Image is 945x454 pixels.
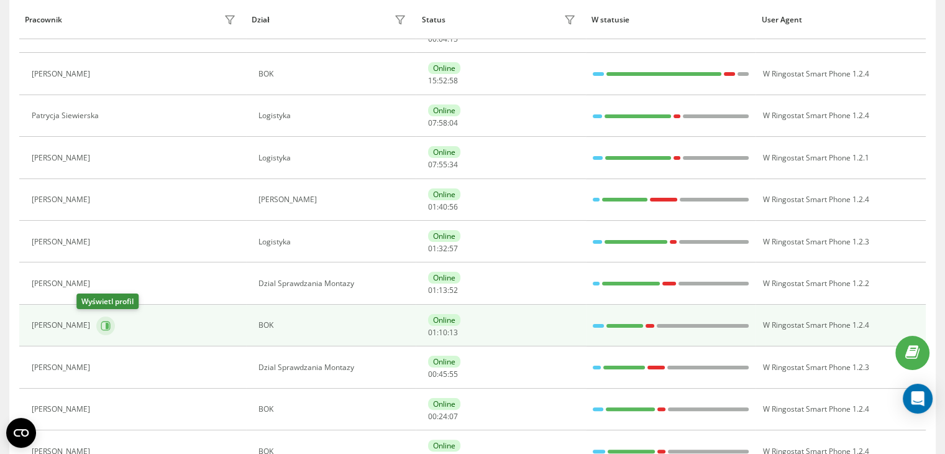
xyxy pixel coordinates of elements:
div: Patrycja Siewierska [32,111,102,120]
span: 10 [439,327,447,338]
div: Online [428,230,460,242]
div: BOK [258,70,409,78]
div: [PERSON_NAME] [32,363,93,372]
div: : : [428,76,458,85]
div: : : [428,203,458,211]
span: 32 [439,243,447,254]
div: Online [428,356,460,368]
span: 58 [449,75,458,86]
span: 01 [428,243,437,254]
div: Logistyka [258,238,409,246]
span: 52 [439,75,447,86]
span: 01 [428,327,437,338]
span: 52 [449,285,458,295]
div: Online [428,440,460,452]
div: BOK [258,405,409,414]
span: 24 [439,411,447,422]
div: : : [428,119,458,127]
span: W Ringostat Smart Phone 1.2.4 [762,110,869,121]
div: : : [428,160,458,169]
div: Pracownik [25,16,62,24]
span: W Ringostat Smart Phone 1.2.4 [762,404,869,414]
span: W Ringostat Smart Phone 1.2.2 [762,278,869,289]
span: 04 [449,118,458,128]
span: 56 [449,202,458,212]
span: 58 [439,118,447,128]
div: Logistyka [258,111,409,120]
div: Dział [252,16,269,24]
div: Status [422,16,445,24]
span: W Ringostat Smart Phone 1.2.1 [762,152,869,163]
span: 45 [439,369,447,379]
div: Online [428,146,460,158]
div: [PERSON_NAME] [32,70,93,78]
span: 01 [428,285,437,295]
div: User Agent [762,16,920,24]
span: 15 [428,75,437,86]
div: : : [428,328,458,337]
div: [PERSON_NAME] [32,321,93,330]
div: [PERSON_NAME] [32,238,93,246]
div: Online [428,62,460,74]
div: Online [428,188,460,200]
div: Wyświetl profil [76,294,139,309]
div: [PERSON_NAME] [32,154,93,162]
div: [PERSON_NAME] [32,405,93,414]
div: Dzial Sprawdzania Montazy [258,363,409,372]
span: 57 [449,243,458,254]
span: 07 [428,159,437,170]
div: W statusie [591,16,750,24]
span: W Ringostat Smart Phone 1.2.4 [762,68,869,79]
span: 00 [428,411,437,422]
div: Open Intercom Messenger [903,384,933,414]
div: [PERSON_NAME] [258,195,409,204]
span: 07 [449,411,458,422]
div: : : [428,35,458,44]
span: W Ringostat Smart Phone 1.2.3 [762,236,869,247]
div: : : [428,286,458,295]
div: Online [428,272,460,284]
span: 00 [428,369,437,379]
div: [PERSON_NAME] [32,195,93,204]
div: BOK [258,321,409,330]
div: [PERSON_NAME] [32,279,93,288]
span: 40 [439,202,447,212]
span: 55 [439,159,447,170]
span: 01 [428,202,437,212]
div: Online [428,314,460,326]
span: 55 [449,369,458,379]
div: : : [428,412,458,421]
span: 07 [428,118,437,128]
span: W Ringostat Smart Phone 1.2.4 [762,320,869,330]
span: W Ringostat Smart Phone 1.2.3 [762,362,869,373]
button: Open CMP widget [6,418,36,448]
span: 13 [439,285,447,295]
span: 34 [449,159,458,170]
div: : : [428,244,458,253]
div: Dzial Sprawdzania Montazy [258,279,409,288]
div: : : [428,370,458,379]
span: W Ringostat Smart Phone 1.2.4 [762,194,869,205]
div: Online [428,398,460,410]
div: Online [428,104,460,116]
div: Logistyka [258,154,409,162]
span: 13 [449,327,458,338]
